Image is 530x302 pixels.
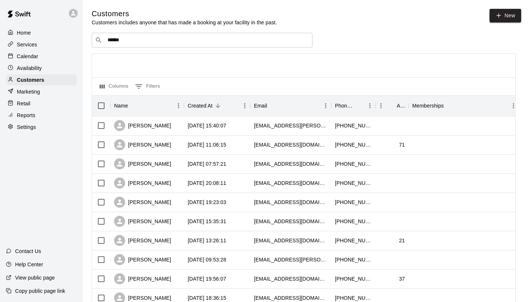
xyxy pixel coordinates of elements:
div: +14803343424 [335,294,372,302]
p: Home [17,29,31,36]
div: [PERSON_NAME] [114,273,171,284]
div: 2025-09-17 20:08:11 [188,179,226,187]
div: Search customers by name or email [92,33,312,48]
div: arizonan01@gmail.com [254,141,328,148]
div: eastwestpools@gmail.com [254,218,328,225]
div: [PERSON_NAME] [114,158,171,169]
button: Menu [375,100,386,111]
button: Sort [128,101,138,111]
div: 71 [399,141,405,148]
a: Reports [6,110,77,121]
p: Copy public page link [15,287,65,295]
a: Home [6,27,77,38]
div: Created At [188,95,213,116]
a: New [490,9,521,22]
div: +19283792421 [335,160,372,168]
button: Menu [320,100,331,111]
div: [PERSON_NAME] [114,235,171,246]
div: +14804333765 [335,275,372,282]
div: alx.pepe96@yahoo.com [254,294,328,302]
button: Sort [213,101,223,111]
button: Sort [267,101,278,111]
div: +19094874668 [335,237,372,244]
p: Reports [17,112,35,119]
button: Show filters [133,81,162,92]
div: +14803431799 [335,179,372,187]
div: 2025-09-16 19:56:07 [188,275,226,282]
div: 21 [399,237,405,244]
div: Age [375,95,409,116]
button: Sort [444,101,454,111]
p: View public page [15,274,55,281]
div: 37 [399,275,405,282]
div: 2025-09-19 15:40:07 [188,122,226,129]
a: Services [6,39,77,50]
div: bai.klinchock@gmail.com [254,160,328,168]
div: 2025-09-17 09:53:28 [188,256,226,263]
div: Name [110,95,184,116]
div: Memberships [412,95,444,116]
a: Settings [6,122,77,133]
a: Availability [6,63,77,74]
p: Availability [17,64,42,72]
button: Menu [508,100,519,111]
button: Menu [239,100,250,111]
p: Customers [17,76,44,84]
div: +17144484444 [335,141,372,148]
div: +12087241850 [335,199,372,206]
div: Phone Number [331,95,375,116]
div: Email [250,95,331,116]
p: Contact Us [15,247,41,255]
p: Calendar [17,53,38,60]
div: +19158730370 [335,122,372,129]
div: [PERSON_NAME] [114,197,171,208]
div: Name [114,95,128,116]
button: Sort [386,101,397,111]
div: [PERSON_NAME] [114,216,171,227]
div: [PERSON_NAME] [114,254,171,265]
p: Marketing [17,88,40,95]
div: 2025-09-17 19:23:03 [188,199,226,206]
div: Memberships [409,95,519,116]
button: Select columns [98,81,130,92]
h5: Customers [92,9,277,19]
div: Email [254,95,267,116]
a: Retail [6,98,77,109]
div: bell.salazar@gmail.com [254,122,328,129]
a: Calendar [6,51,77,62]
div: +14808894947 [335,256,372,263]
div: Age [397,95,405,116]
div: [PERSON_NAME] [114,178,171,189]
div: 2025-09-17 13:26:11 [188,237,226,244]
p: Customers includes anyone that has made a booking at your facility in the past. [92,19,277,26]
div: kass.croswhite@outlook.com [254,256,328,263]
button: Sort [354,101,364,111]
button: Menu [364,100,375,111]
div: damiancuriel04@gmail.com [254,237,328,244]
div: jamesfjacobson@gmail.com [254,199,328,206]
div: Created At [184,95,250,116]
p: Services [17,41,37,48]
div: 2025-09-17 15:35:31 [188,218,226,225]
div: +14805167282 [335,218,372,225]
div: 2025-09-19 07:57:21 [188,160,226,168]
div: 2025-09-16 18:36:15 [188,294,226,302]
p: Retail [17,100,31,107]
div: kyleparcell@gmail.com [254,179,328,187]
a: Marketing [6,86,77,97]
button: Menu [173,100,184,111]
div: dmmatturro@yahoo.com [254,275,328,282]
a: Customers [6,74,77,85]
div: 2025-09-19 11:06:15 [188,141,226,148]
p: Settings [17,123,36,131]
p: Help Center [15,261,43,268]
div: [PERSON_NAME] [114,139,171,150]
